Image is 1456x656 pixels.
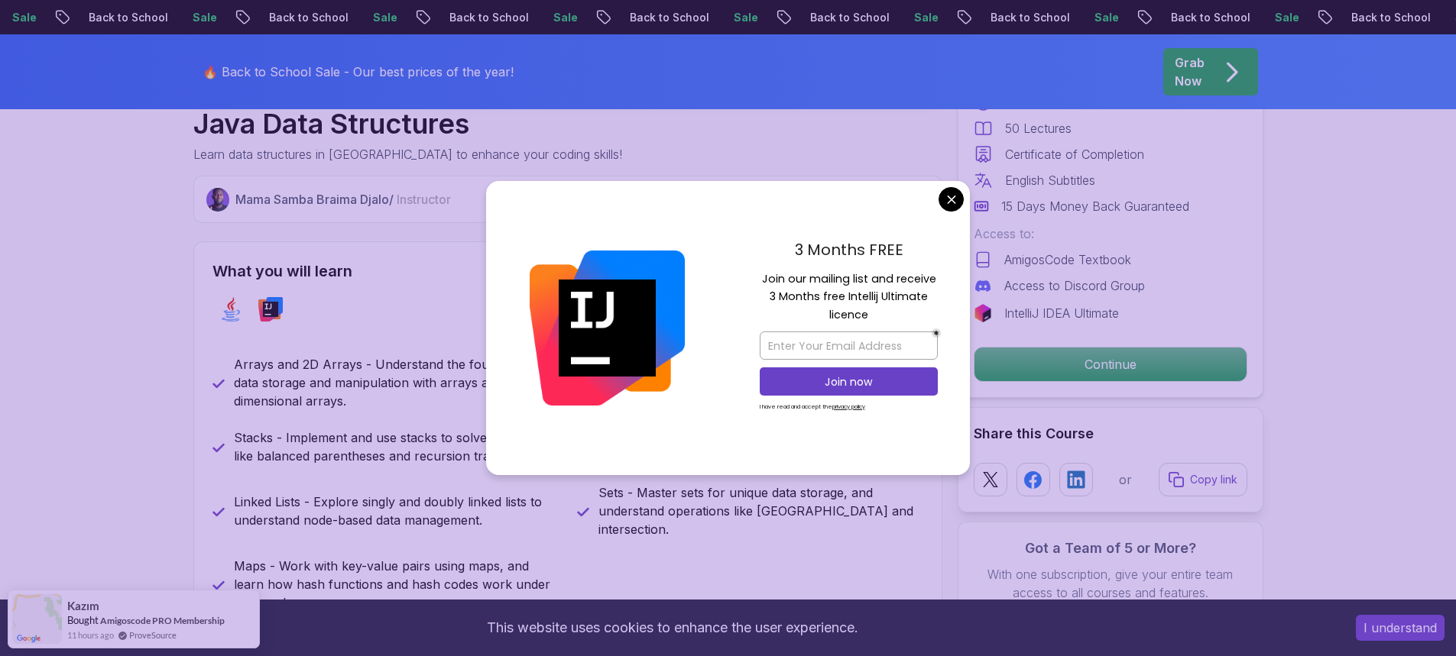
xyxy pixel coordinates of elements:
[1119,470,1132,489] p: or
[12,594,62,644] img: provesource social proof notification image
[1004,250,1131,269] p: AmigosCode Textbook
[346,10,395,25] p: Sale
[974,347,1247,382] button: Continue
[258,297,283,322] img: intellij logo
[166,10,215,25] p: Sale
[783,10,887,25] p: Back to School
[1005,171,1095,189] p: English Subtitles
[11,611,1333,645] div: This website uses cookies to enhance the user experience.
[242,10,346,25] p: Back to School
[974,304,992,322] img: jetbrains logo
[100,615,225,626] a: Amigoscode PRO Membership
[1144,10,1248,25] p: Back to School
[1004,304,1119,322] p: IntelliJ IDEA Ultimate
[1068,10,1117,25] p: Sale
[598,483,923,538] p: Sets - Master sets for unique data storage, and understand operations like [GEOGRAPHIC_DATA] and ...
[206,188,230,212] img: Nelson Djalo
[1005,145,1144,163] p: Certificate of Completion
[234,355,559,410] p: Arrays and 2D Arrays - Understand the foundation of data storage and manipulation with arrays and...
[1325,10,1428,25] p: Back to School
[974,538,1247,559] h3: Got a Team of 5 or More?
[1356,615,1445,641] button: Accept cookies
[707,10,756,25] p: Sale
[974,347,1247,381] p: Continue
[193,108,622,139] h1: Java Data Structures
[603,10,707,25] p: Back to School
[203,63,514,81] p: 🔥 Back to School Sale - Our best prices of the year!
[129,629,177,641] a: ProveSource
[193,145,622,163] p: Learn data structures in [GEOGRAPHIC_DATA] to enhance your coding skills!
[964,10,1068,25] p: Back to School
[67,614,99,626] span: Bought
[974,423,1247,444] h2: Share this Course
[397,192,451,207] span: Instructor
[887,10,936,25] p: Sale
[1005,119,1072,137] p: 50 Lectures
[1190,472,1237,487] p: Copy link
[234,493,559,529] p: Linked Lists - Explore singly and doubly linked lists to understand node-based data management.
[974,225,1247,243] p: Access to:
[219,297,243,322] img: java logo
[1004,276,1145,295] p: Access to Discord Group
[67,629,114,641] span: 11 hours ago
[234,428,559,465] p: Stacks - Implement and use stacks to solve problems like balanced parentheses and recursion track...
[974,565,1247,602] p: With one subscription, give your entire team access to all courses and features.
[235,190,451,208] p: Mama Samba Braima Djalo /
[67,599,99,612] span: Kazım
[212,260,923,282] h2: What you will learn
[1175,53,1205,90] p: Grab Now
[1248,10,1297,25] p: Sale
[527,10,576,25] p: Sale
[62,10,166,25] p: Back to School
[423,10,527,25] p: Back to School
[234,557,559,612] p: Maps - Work with key-value pairs using maps, and learn how hash functions and hash codes work und...
[1001,197,1189,215] p: 15 Days Money Back Guaranteed
[1159,463,1247,496] button: Copy link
